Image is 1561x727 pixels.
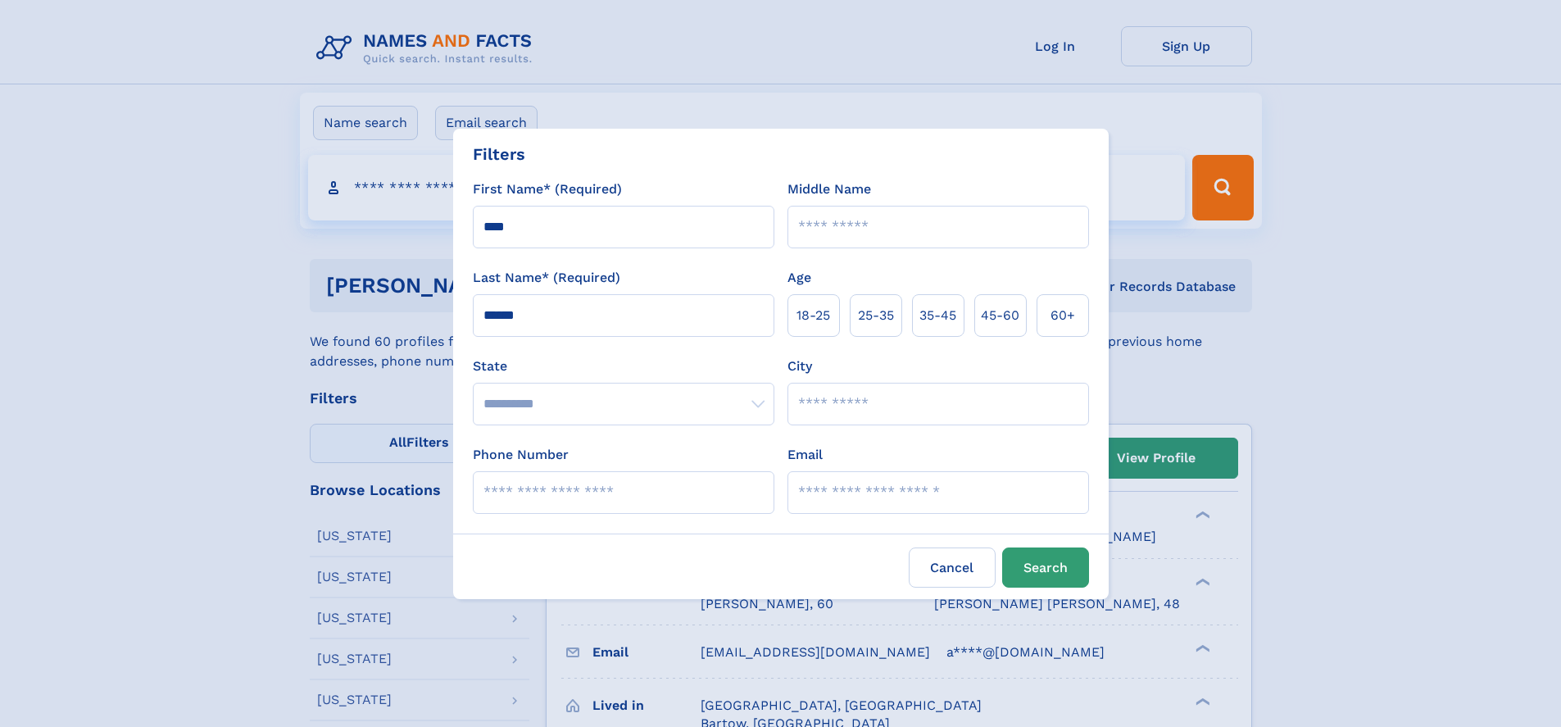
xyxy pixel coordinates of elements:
span: 18‑25 [796,306,830,325]
button: Search [1002,548,1089,588]
label: Phone Number [473,445,569,465]
label: Last Name* (Required) [473,268,620,288]
label: First Name* (Required) [473,179,622,199]
span: 25‑35 [858,306,894,325]
div: Filters [473,142,525,166]
label: Email [787,445,823,465]
span: 35‑45 [919,306,956,325]
label: Age [787,268,811,288]
label: State [473,357,774,376]
label: City [787,357,812,376]
label: Middle Name [787,179,871,199]
span: 45‑60 [981,306,1019,325]
span: 60+ [1050,306,1075,325]
label: Cancel [909,548,996,588]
